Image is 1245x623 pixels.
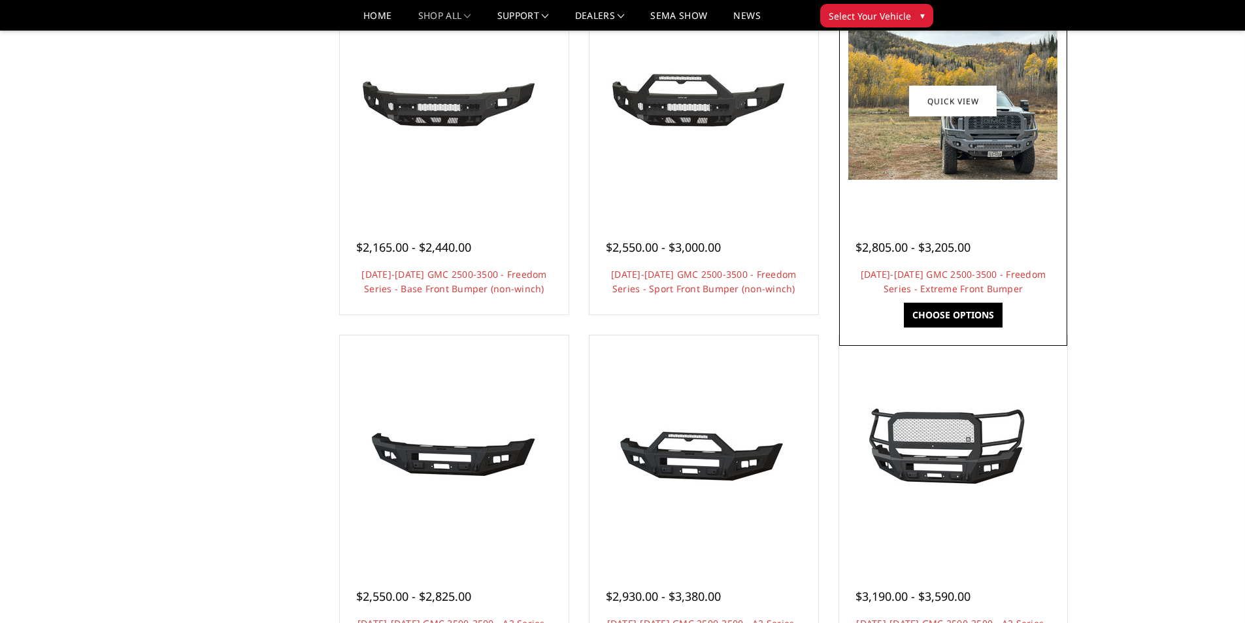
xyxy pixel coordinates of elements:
[611,268,796,295] a: [DATE]-[DATE] GMC 2500-3500 - Freedom Series - Sport Front Bumper (non-winch)
[861,268,1046,295] a: [DATE]-[DATE] GMC 2500-3500 - Freedom Series - Extreme Front Bumper
[363,11,391,30] a: Home
[1180,560,1245,623] iframe: Chat Widget
[418,11,471,30] a: shop all
[606,588,721,604] span: $2,930.00 - $3,380.00
[848,23,1057,180] img: 2024-2025 GMC 2500-3500 - Freedom Series - Extreme Front Bumper
[855,239,971,255] span: $2,805.00 - $3,205.00
[855,588,971,604] span: $3,190.00 - $3,590.00
[842,339,1065,561] a: 2024-2025 GMC 2500-3500 - A2 Series - Extreme Front Bumper (winch mount) 2024-2025 GMC 2500-3500 ...
[361,268,546,295] a: [DATE]-[DATE] GMC 2500-3500 - Freedom Series - Base Front Bumper (non-winch)
[909,86,997,116] a: Quick view
[820,4,933,27] button: Select Your Vehicle
[650,11,707,30] a: SEMA Show
[606,239,721,255] span: $2,550.00 - $3,000.00
[497,11,549,30] a: Support
[356,588,471,604] span: $2,550.00 - $2,825.00
[575,11,625,30] a: Dealers
[343,339,565,561] a: 2024-2025 GMC 2500-3500 - A2 Series - Base Front Bumper (winch mount) 2024-2025 GMC 2500-3500 - A...
[920,8,925,22] span: ▾
[593,339,815,561] a: 2024-2025 GMC 2500-3500 - A2 Series - Sport Front Bumper (winch mount) 2024-2025 GMC 2500-3500 - ...
[356,239,471,255] span: $2,165.00 - $2,440.00
[733,11,760,30] a: News
[904,303,1003,328] a: Choose Options
[829,9,911,23] span: Select Your Vehicle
